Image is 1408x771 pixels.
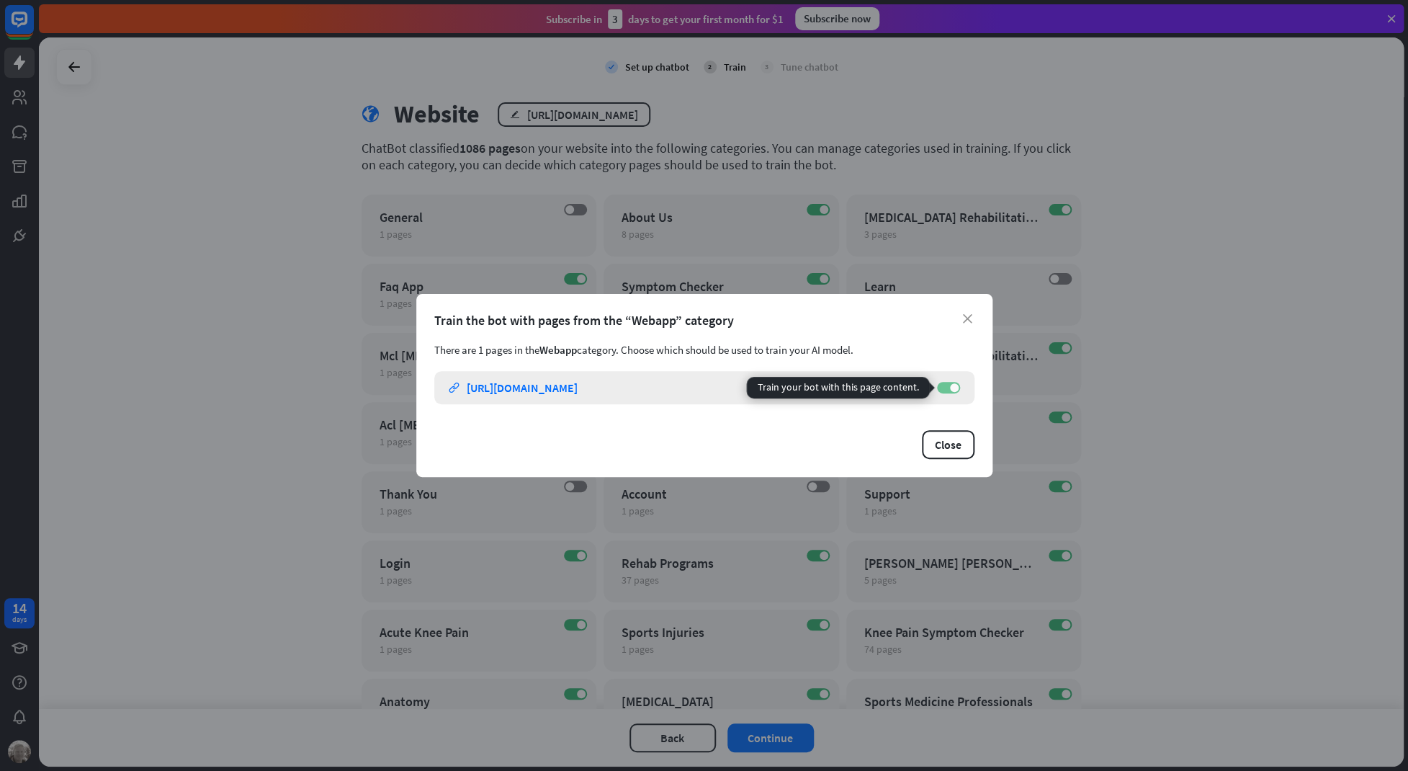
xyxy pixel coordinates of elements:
[449,383,459,393] i: link
[625,61,689,73] div: Set up chatbot
[434,343,974,357] div: There are 1 pages in the category. Choose which should be used to train your AI model.
[761,61,773,73] div: 3
[922,430,974,459] button: Close
[12,6,55,49] button: Open LiveChat chat widget
[724,61,746,73] div: Train
[539,343,577,357] span: Webapp
[605,61,618,73] i: check
[467,380,578,395] div: [URL][DOMAIN_NAME]
[781,61,838,73] div: Tune chatbot
[704,61,717,73] div: 2
[434,312,974,329] div: Train the bot with pages from the “Webapp” category
[963,314,972,324] i: close
[449,371,923,404] a: link [URL][DOMAIN_NAME]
